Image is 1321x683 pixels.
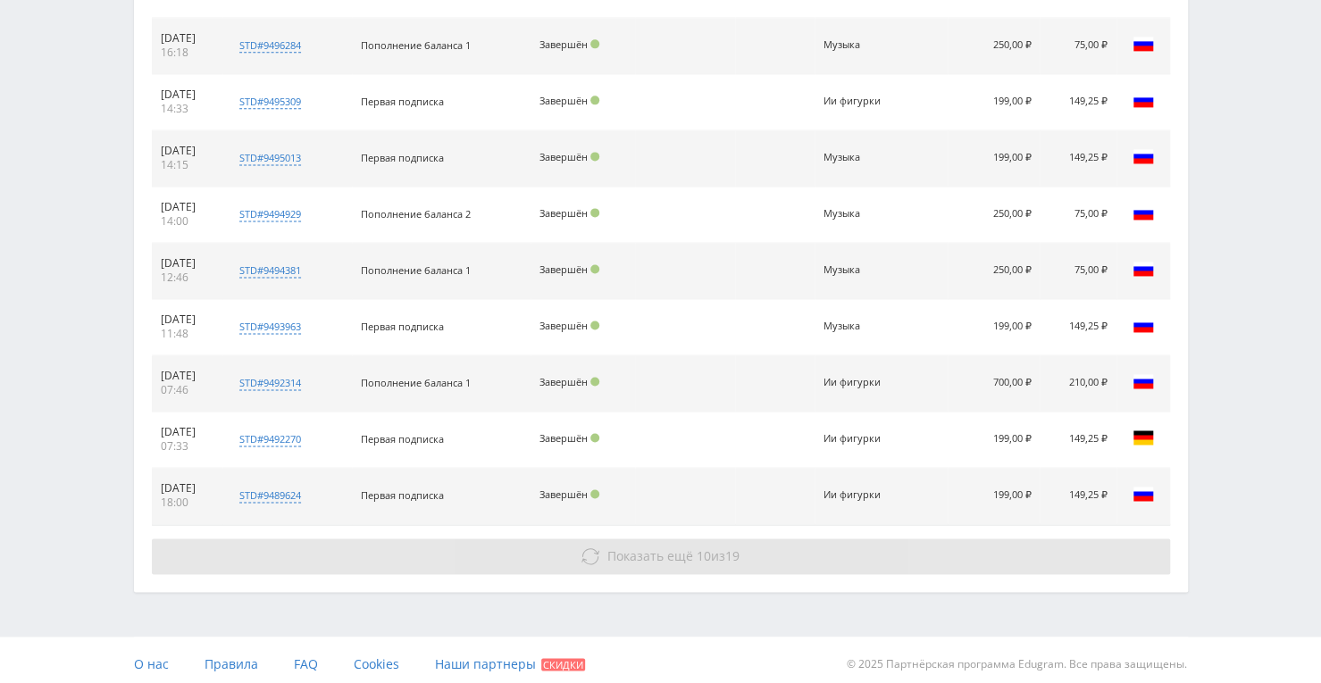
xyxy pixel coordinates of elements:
[948,130,1041,187] td: 199,00 ₽
[725,547,740,564] span: 19
[539,262,588,276] span: Завершён
[161,102,214,116] div: 14:33
[1133,483,1154,504] img: rus.png
[354,654,399,671] span: Cookies
[539,37,588,51] span: Завершён
[161,87,214,102] div: [DATE]
[239,376,301,390] div: std#9492314
[1040,130,1116,187] td: 149,25 ₽
[539,431,588,445] span: Завершён
[134,654,169,671] span: О нас
[824,377,904,388] div: Ии фигурки
[539,375,588,388] span: Завершён
[1040,355,1116,412] td: 210,00 ₽
[1040,187,1116,243] td: 75,00 ₽
[590,321,599,329] span: Подтвержден
[1040,299,1116,355] td: 149,25 ₽
[1133,427,1154,448] img: deu.png
[161,31,214,46] div: [DATE]
[824,264,904,276] div: Музыка
[697,547,711,564] span: 10
[205,654,258,671] span: Правила
[361,263,471,277] span: Пополнение баланса 1
[1133,89,1154,111] img: rus.png
[590,377,599,386] span: Подтвержден
[948,468,1041,524] td: 199,00 ₽
[239,38,301,53] div: std#9496284
[1133,202,1154,223] img: rus.png
[824,321,904,332] div: Музыка
[1040,412,1116,468] td: 149,25 ₽
[239,207,301,221] div: std#9494929
[161,271,214,285] div: 12:46
[361,38,471,52] span: Пополнение баланса 1
[539,487,588,501] span: Завершён
[824,152,904,163] div: Музыка
[539,94,588,107] span: Завершён
[948,412,1041,468] td: 199,00 ₽
[824,433,904,445] div: Ии фигурки
[161,369,214,383] div: [DATE]
[948,187,1041,243] td: 250,00 ₽
[239,151,301,165] div: std#9495013
[1040,74,1116,130] td: 149,25 ₽
[161,327,214,341] div: 11:48
[590,489,599,498] span: Подтвержден
[239,320,301,334] div: std#9493963
[1040,243,1116,299] td: 75,00 ₽
[824,96,904,107] div: Ии фигурки
[590,39,599,48] span: Подтвержден
[590,264,599,273] span: Подтвержден
[161,312,214,327] div: [DATE]
[361,151,444,164] span: Первая подписка
[948,355,1041,412] td: 700,00 ₽
[361,376,471,389] span: Пополнение баланса 1
[948,74,1041,130] td: 199,00 ₽
[1040,18,1116,74] td: 75,00 ₽
[1133,146,1154,167] img: rus.png
[539,319,588,332] span: Завершён
[161,144,214,158] div: [DATE]
[590,152,599,161] span: Подтвержден
[948,243,1041,299] td: 250,00 ₽
[824,39,904,51] div: Музыка
[607,547,693,564] span: Показать ещё
[590,208,599,217] span: Подтвержден
[161,46,214,60] div: 16:18
[1133,371,1154,392] img: rus.png
[948,299,1041,355] td: 199,00 ₽
[361,320,444,333] span: Первая подписка
[239,95,301,109] div: std#9495309
[1133,258,1154,279] img: rus.png
[435,654,536,671] span: Наши партнеры
[152,538,1170,574] button: Показать ещё 10из19
[590,96,599,104] span: Подтвержден
[361,95,444,108] span: Первая подписка
[824,489,904,501] div: Ии фигурки
[161,256,214,271] div: [DATE]
[161,200,214,214] div: [DATE]
[590,433,599,442] span: Подтвержден
[161,158,214,172] div: 14:15
[1040,468,1116,524] td: 149,25 ₽
[239,432,301,446] div: std#9492270
[161,496,214,510] div: 18:00
[239,263,301,278] div: std#9494381
[361,488,444,502] span: Первая подписка
[361,207,471,221] span: Пополнение баланса 2
[539,150,588,163] span: Завершён
[541,658,585,671] span: Скидки
[161,425,214,439] div: [DATE]
[539,206,588,220] span: Завершён
[294,654,318,671] span: FAQ
[361,432,444,446] span: Первая подписка
[239,488,301,503] div: std#9489624
[1133,314,1154,336] img: rus.png
[607,547,740,564] span: из
[161,383,214,397] div: 07:46
[161,481,214,496] div: [DATE]
[824,208,904,220] div: Музыка
[1133,33,1154,54] img: rus.png
[161,439,214,454] div: 07:33
[161,214,214,229] div: 14:00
